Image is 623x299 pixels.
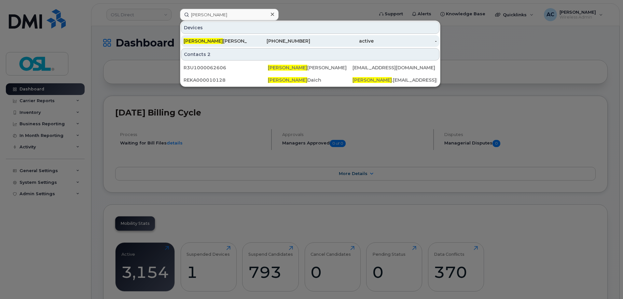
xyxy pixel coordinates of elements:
div: [PERSON_NAME] [184,38,247,44]
div: Devices [181,21,439,34]
span: [PERSON_NAME] [353,77,392,83]
div: [EMAIL_ADDRESS][DOMAIN_NAME] [353,64,437,71]
div: Contacts [181,48,439,61]
a: [PERSON_NAME][PERSON_NAME][PHONE_NUMBER]active- [181,35,439,47]
div: .[EMAIL_ADDRESS][DOMAIN_NAME] [353,77,437,83]
div: active [310,38,374,44]
a: REKA000010128[PERSON_NAME]Daich[PERSON_NAME].[EMAIL_ADDRESS][DOMAIN_NAME] [181,74,439,86]
span: [PERSON_NAME] [268,77,307,83]
a: R3U1000062606[PERSON_NAME][PERSON_NAME][EMAIL_ADDRESS][DOMAIN_NAME] [181,62,439,74]
div: - [374,38,437,44]
span: [PERSON_NAME] [184,38,223,44]
div: [PHONE_NUMBER] [247,38,311,44]
div: [PERSON_NAME] [268,64,352,71]
span: [PERSON_NAME] [268,65,307,71]
span: 2 [207,51,211,58]
div: REKA000010128 [184,77,268,83]
div: Daich [268,77,352,83]
div: R3U1000062606 [184,64,268,71]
